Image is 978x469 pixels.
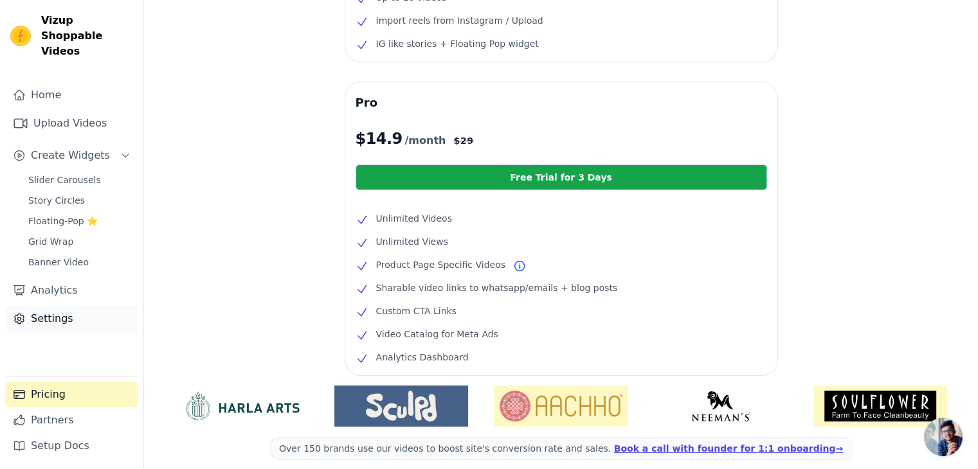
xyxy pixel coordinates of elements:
span: Create Widgets [31,148,110,163]
span: Grid Wrap [28,235,73,248]
a: Free Trial for 3 Days [356,164,767,190]
a: Analytics [5,278,138,303]
span: Import reels from Instagram / Upload [376,13,543,28]
a: Settings [5,306,138,332]
a: Home [5,82,138,108]
span: Product Page Specific Videos [376,257,505,272]
a: Banner Video [21,253,138,271]
span: $ 14.9 [356,128,403,149]
span: Floating-Pop ⭐ [28,215,98,227]
span: Banner Video [28,256,89,269]
img: Aachho [494,385,628,427]
span: Unlimited Videos [376,211,452,226]
span: IG like stories + Floating Pop widget [376,36,539,51]
span: /month [404,133,446,148]
img: Neeman's [654,391,788,421]
a: Setup Docs [5,433,138,459]
a: Slider Carousels [21,171,138,189]
span: Analytics Dashboard [376,350,469,365]
a: Partners [5,407,138,433]
a: Pricing [5,382,138,407]
span: Sharable video links to whatsapp/emails + blog posts [376,280,618,296]
a: Story Circles [21,191,138,209]
img: Vizup [10,26,31,46]
li: Custom CTA Links [356,303,767,319]
a: Upload Videos [5,111,138,136]
h3: Pro [356,93,767,113]
span: Story Circles [28,194,85,207]
span: $ 29 [453,134,473,147]
span: Slider Carousels [28,173,101,186]
img: HarlaArts [175,391,309,421]
img: Sculpd US [334,391,468,421]
span: Vizup Shoppable Videos [41,13,133,59]
a: Grid Wrap [21,233,138,251]
img: Soulflower [813,385,947,427]
div: Open chat [924,418,963,456]
li: Video Catalog for Meta Ads [356,326,767,342]
a: Book a call with founder for 1:1 onboarding [614,443,843,454]
a: Floating-Pop ⭐ [21,212,138,230]
span: Unlimited Views [376,234,448,249]
button: Create Widgets [5,143,138,168]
